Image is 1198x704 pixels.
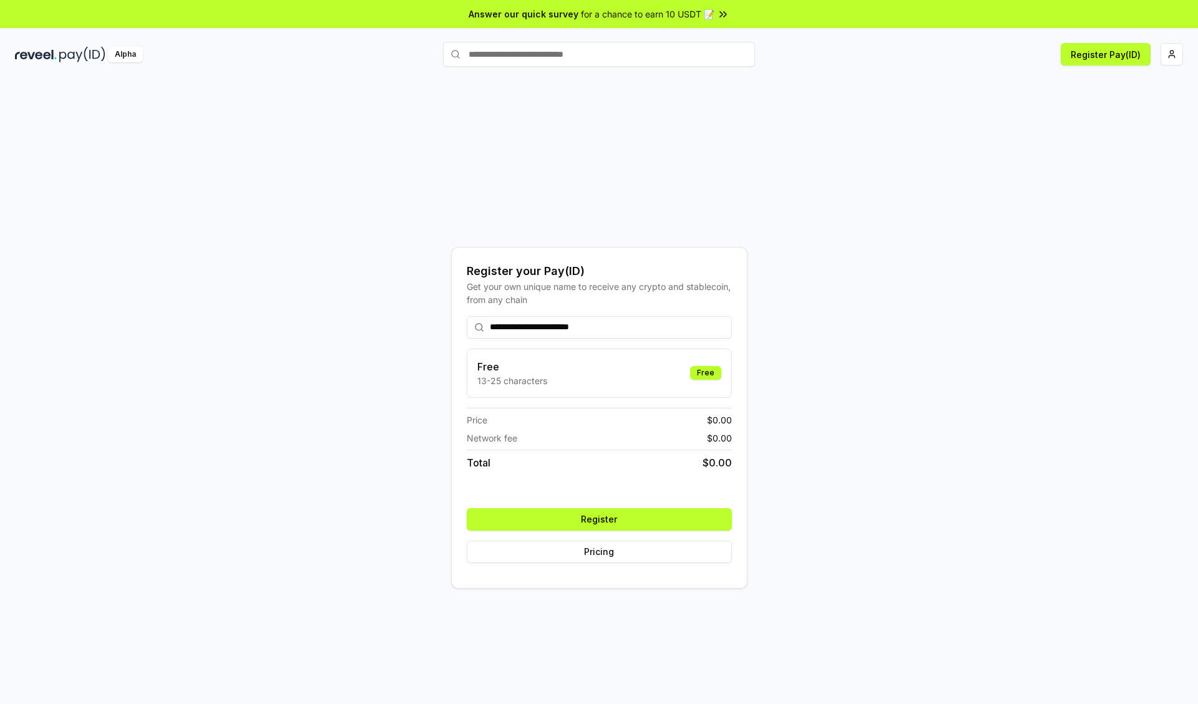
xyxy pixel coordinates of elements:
[467,455,490,470] span: Total
[467,413,487,427] span: Price
[467,541,732,563] button: Pricing
[477,374,547,387] p: 13-25 characters
[467,432,517,445] span: Network fee
[707,432,732,445] span: $ 0.00
[108,47,143,62] div: Alpha
[467,508,732,531] button: Register
[690,366,721,380] div: Free
[467,280,732,306] div: Get your own unique name to receive any crypto and stablecoin, from any chain
[59,47,105,62] img: pay_id
[15,47,57,62] img: reveel_dark
[477,359,547,374] h3: Free
[703,455,732,470] span: $ 0.00
[707,413,732,427] span: $ 0.00
[467,263,732,280] div: Register your Pay(ID)
[581,7,714,21] span: for a chance to earn 10 USDT 📝
[469,7,578,21] span: Answer our quick survey
[1061,43,1151,65] button: Register Pay(ID)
